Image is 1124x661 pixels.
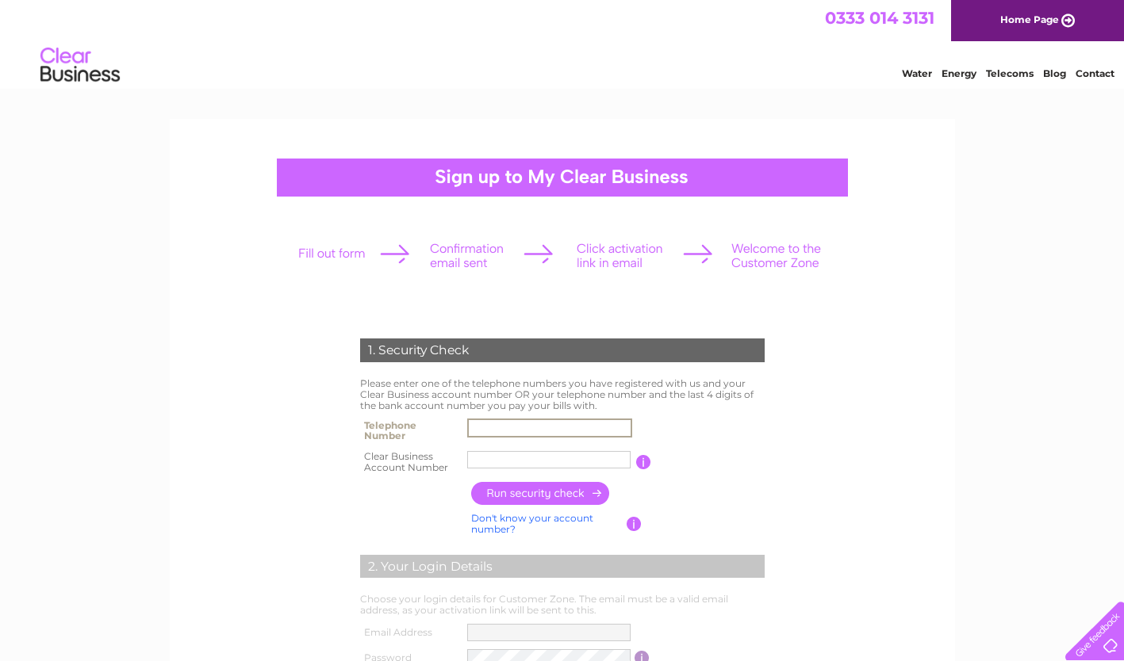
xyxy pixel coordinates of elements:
div: Clear Business is a trading name of Verastar Limited (registered in [GEOGRAPHIC_DATA] No. 3667643... [188,9,938,77]
td: Choose your login details for Customer Zone. The email must be a valid email address, as your act... [356,590,769,620]
div: 2. Your Login Details [360,555,765,579]
a: Water [902,67,932,79]
a: Blog [1043,67,1066,79]
div: 1. Security Check [360,338,765,362]
img: logo.png [40,41,121,90]
th: Clear Business Account Number [356,446,464,478]
a: Energy [942,67,976,79]
th: Telephone Number [356,415,464,446]
td: Please enter one of the telephone numbers you have registered with us and your Clear Business acc... [356,374,769,415]
th: Email Address [356,620,464,645]
input: Information [636,455,651,469]
a: Telecoms [986,67,1034,79]
a: Don't know your account number? [471,512,593,535]
a: 0333 014 3131 [825,8,934,28]
input: Information [627,517,642,531]
a: Contact [1076,67,1114,79]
